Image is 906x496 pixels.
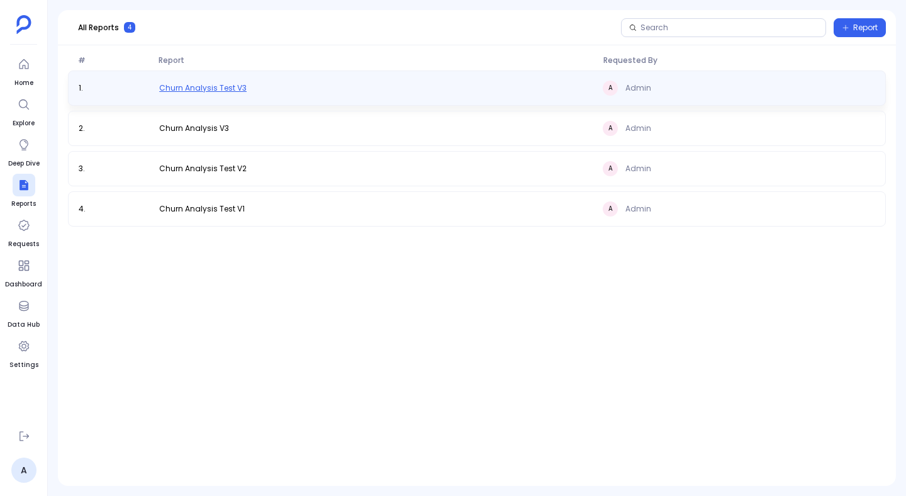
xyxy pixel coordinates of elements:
img: petavue logo [16,15,31,34]
input: Search [640,23,818,33]
button: Churn Analysis Test V3 [154,83,252,93]
span: 4 [124,22,135,33]
span: 3 . [74,164,154,174]
span: Admin [625,204,651,214]
span: Data Hub [8,320,40,330]
span: Churn Analysis Test V2 [159,164,247,174]
span: Deep Dive [8,159,40,169]
span: Churn Analysis V3 [159,123,229,133]
button: Report [834,18,886,37]
span: Reports [11,199,36,209]
span: Dashboard [5,279,42,290]
a: Dashboard [5,254,42,290]
span: A [603,81,618,96]
span: A [603,201,618,217]
button: Churn Analysis Test V1 [154,204,250,214]
a: Deep Dive [8,133,40,169]
span: Admin [625,83,651,93]
span: Churn Analysis Test V3 [159,83,247,93]
button: Churn Analysis V3 [154,123,234,133]
span: 2 . [74,123,154,133]
span: Settings [9,360,38,370]
span: Admin [625,123,651,133]
a: Reports [11,174,36,209]
span: Churn Analysis Test V1 [159,204,245,214]
span: A [603,161,618,176]
a: Requests [8,214,39,249]
span: Explore [13,118,35,128]
span: Home [13,78,35,88]
span: 4 . [74,204,154,214]
span: Admin [625,164,651,174]
span: All Reports [78,23,119,33]
span: A [603,121,618,136]
span: 1 . [74,83,154,93]
a: Home [13,53,35,88]
a: Settings [9,335,38,370]
a: A [11,458,36,483]
button: Churn Analysis Test V2 [154,164,252,174]
span: Report [154,55,598,65]
a: Explore [13,93,35,128]
span: Requests [8,239,39,249]
span: Report [853,23,878,33]
span: Requested By [598,55,881,65]
span: # [73,55,154,65]
a: Data Hub [8,295,40,330]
